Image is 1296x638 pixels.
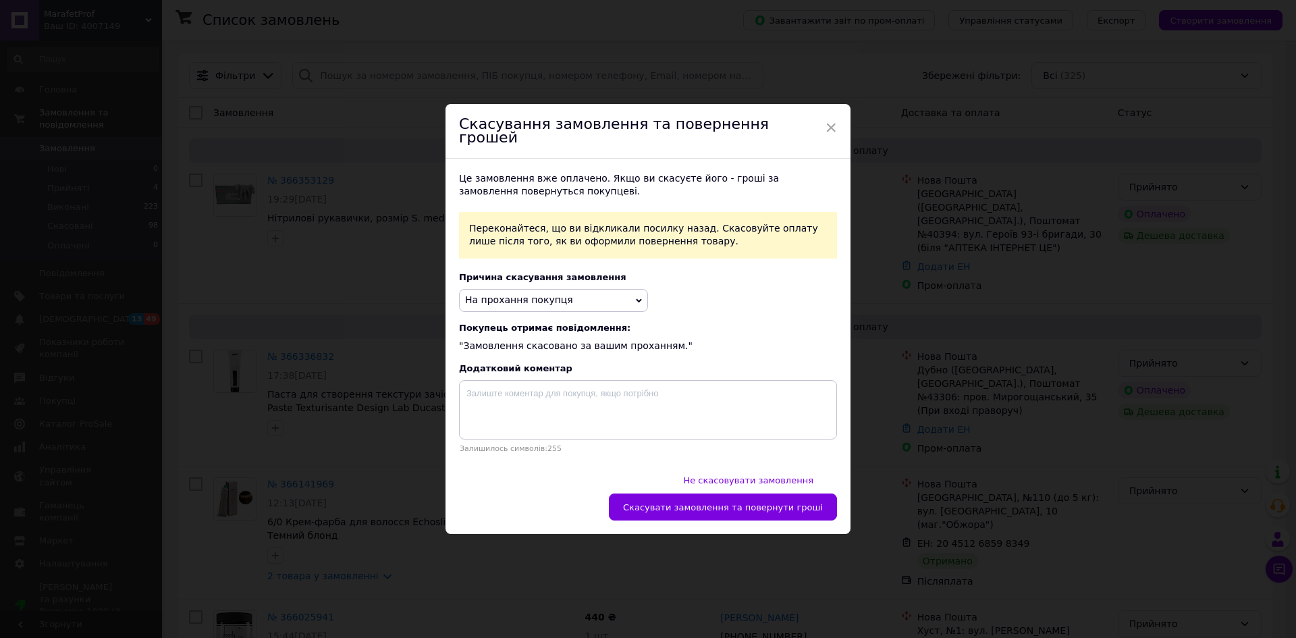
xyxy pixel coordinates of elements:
div: Переконайтеся, що ви відкликали посилку назад. Скасовуйте оплату лише після того, як ви оформили ... [459,212,837,259]
div: Додатковий коментар [459,363,837,373]
div: Це замовлення вже оплачено. Якщо ви скасуєте його - гроші за замовлення повернуться покупцеві. [459,172,837,198]
span: Не скасовувати замовлення [683,475,813,485]
div: Скасування замовлення та повернення грошей [446,104,850,159]
div: "Замовлення скасовано за вашим проханням." [459,323,837,353]
span: Покупець отримає повідомлення: [459,323,837,333]
button: Не скасовувати замовлення [669,467,828,494]
div: Залишилось символів: 255 [459,444,837,453]
span: На прохання покупця [465,294,573,305]
div: Причина скасування замовлення [459,272,837,282]
button: Скасувати замовлення та повернути гроші [609,494,837,521]
span: Скасувати замовлення та повернути гроші [623,502,823,512]
span: × [825,116,837,139]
